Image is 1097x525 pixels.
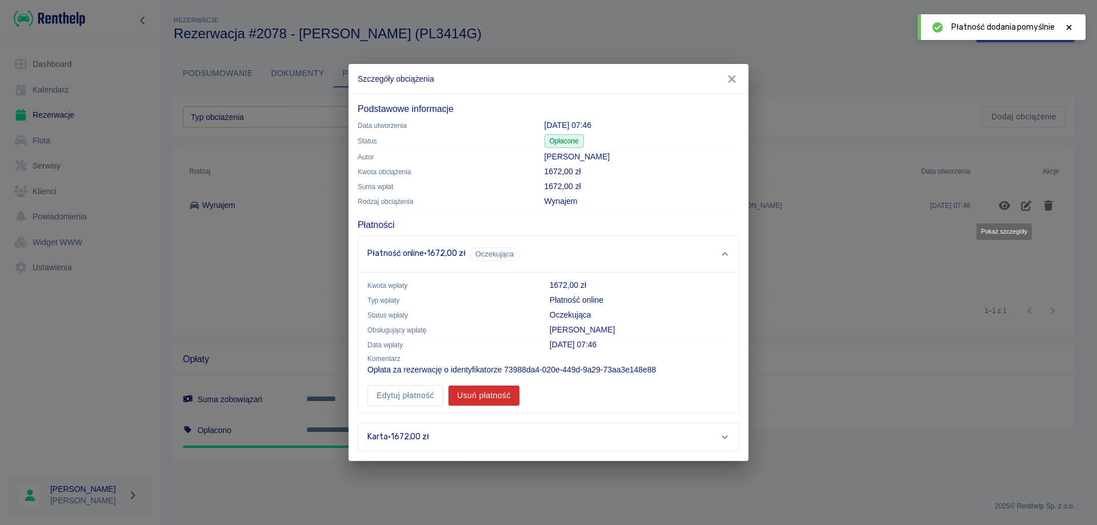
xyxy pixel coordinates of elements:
[545,136,583,146] span: Opłacone
[367,247,720,261] div: Płatność online · 1672,00 zł
[358,423,739,451] div: Karta·1672,00 zł
[358,152,526,162] p: Autor
[951,21,1055,33] span: Płatność dodania pomyślnie
[550,279,730,291] p: 1672,00 zł
[367,280,531,291] p: Kwota wpłaty
[367,310,531,320] p: Status wpłaty
[349,64,748,94] h2: Szczegóły obciążenia
[545,181,739,193] p: 1672,00 zł
[358,167,526,177] p: Kwota obciążenia
[471,248,518,260] span: Oczekująca
[545,195,739,207] p: Wynajem
[358,121,526,131] p: Data utworzenia
[550,339,730,351] p: [DATE] 07:46
[367,354,730,364] p: Komentarz
[545,151,739,163] p: [PERSON_NAME]
[358,136,526,146] p: Status
[367,325,531,335] p: Obsługujący wpłatę
[367,385,443,406] button: Edytuj płatność
[367,340,531,350] p: Data wpłaty
[358,197,526,207] p: Rodzaj obciążenia
[550,324,730,336] p: [PERSON_NAME]
[367,295,531,306] p: Typ wpłaty
[550,294,730,306] p: Płatność online
[358,236,739,272] div: Płatność online·1672,00 złOczekująca
[545,166,739,178] p: 1672,00 zł
[550,309,730,321] p: Oczekująca
[976,223,1032,240] div: Pokaż szczegóły
[358,182,526,192] p: Suma wpłat
[358,219,394,231] h5: Płatności
[448,385,520,406] button: Usuń płatność
[367,364,730,376] p: Opłata za rezerwację o identyfikatorze 73988da4-020e-449d-9a29-73aa3e148e88
[367,431,720,443] div: Karta · 1672,00 zł
[358,103,739,115] h5: Podstawowe informacje
[545,119,739,131] p: [DATE] 07:46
